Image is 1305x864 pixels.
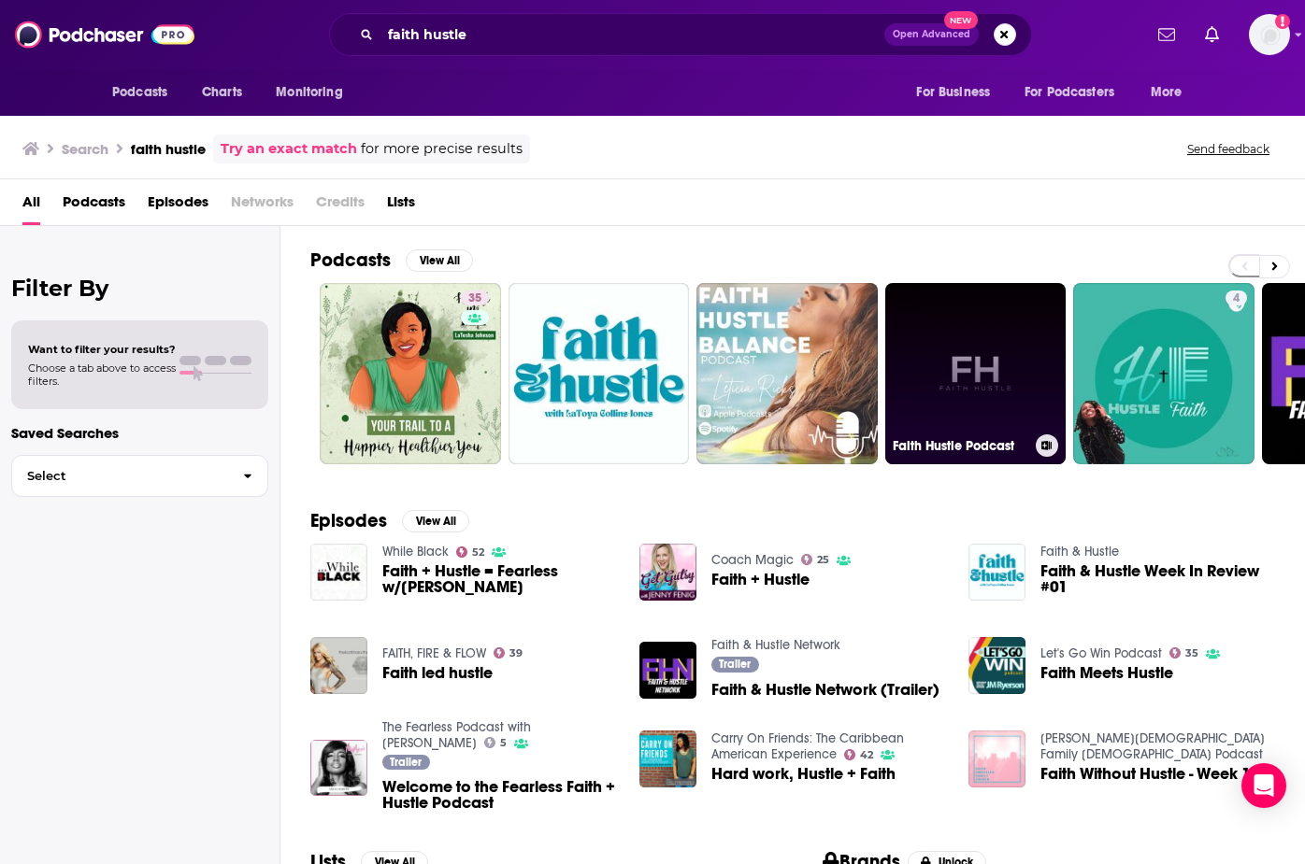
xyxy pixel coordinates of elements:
[11,424,268,442] p: Saved Searches
[968,637,1025,694] img: Faith Meets Hustle
[1249,14,1290,55] img: User Profile
[1040,645,1162,661] a: Let's Go Win Podcast
[509,649,523,658] span: 39
[28,343,176,356] span: Want to filter your results?
[221,138,357,160] a: Try an exact match
[99,75,192,110] button: open menu
[382,779,617,811] a: Welcome to the Fearless Faith + Hustle Podcast
[316,187,365,225] span: Credits
[382,645,486,661] a: FAITH, FIRE & FLOW
[801,554,830,565] a: 25
[390,757,422,768] span: Trailer
[310,740,367,797] a: Welcome to the Fearless Faith + Hustle Podcast
[1249,14,1290,55] span: Logged in as shcarlos
[711,730,904,762] a: Carry On Friends: The Caribbean American Experience
[310,509,469,532] a: EpisodesView All
[639,730,696,787] a: Hard work, Hustle + Faith
[1182,141,1275,157] button: Send feedback
[382,563,617,595] a: Faith + Hustle = Fearless w/Arian Simone
[711,766,896,782] a: Hard work, Hustle + Faith
[968,730,1025,787] a: Faith Without Hustle - Week 1
[329,13,1032,56] div: Search podcasts, credits, & more...
[380,20,884,50] input: Search podcasts, credits, & more...
[1012,75,1141,110] button: open menu
[1040,766,1251,782] a: Faith Without Hustle - Week 1
[1040,665,1173,681] a: Faith Meets Hustle
[884,23,979,46] button: Open AdvancedNew
[148,187,208,225] a: Episodes
[711,552,794,568] a: Coach Magic
[1249,14,1290,55] button: Show profile menu
[1025,79,1114,106] span: For Podcasters
[719,659,751,670] span: Trailer
[711,682,939,698] a: Faith & Hustle Network (Trailer)
[382,544,449,559] a: While Black
[190,75,253,110] a: Charts
[461,290,489,305] a: 35
[12,470,228,482] span: Select
[310,509,387,532] h2: Episodes
[1138,75,1206,110] button: open menu
[1275,14,1290,29] svg: Add a profile image
[893,30,970,39] span: Open Advanced
[639,544,696,601] img: Faith + Hustle
[885,283,1067,464] a: Faith Hustle Podcast
[15,17,194,52] img: Podchaser - Follow, Share and Rate Podcasts
[361,138,523,160] span: for more precise results
[131,140,206,158] h3: faith hustle
[1040,730,1265,762] a: Faith Christian Family Church Podcast
[22,187,40,225] a: All
[844,749,874,760] a: 42
[944,11,978,29] span: New
[860,751,873,759] span: 42
[310,544,367,601] img: Faith + Hustle = Fearless w/Arian Simone
[893,438,1028,454] h3: Faith Hustle Podcast
[916,79,990,106] span: For Business
[1040,563,1275,595] a: Faith & Hustle Week In Review #01
[382,719,531,751] a: The Fearless Podcast with Arian Simone
[1226,290,1247,305] a: 4
[28,361,176,388] span: Choose a tab above to access filters.
[1151,19,1183,50] a: Show notifications dropdown
[639,642,696,699] img: Faith & Hustle Network (Trailer)
[62,140,108,158] h3: Search
[456,546,485,558] a: 52
[382,665,493,681] a: Faith led hustle
[1197,19,1226,50] a: Show notifications dropdown
[310,637,367,694] img: Faith led hustle
[202,79,242,106] span: Charts
[711,637,840,653] a: Faith & Hustle Network
[711,572,810,588] a: Faith + Hustle
[968,544,1025,601] a: Faith & Hustle Week In Review #01
[1185,649,1198,658] span: 35
[903,75,1013,110] button: open menu
[484,737,508,748] a: 5
[63,187,125,225] a: Podcasts
[468,290,481,308] span: 35
[310,248,473,272] a: PodcastsView All
[112,79,167,106] span: Podcasts
[387,187,415,225] a: Lists
[1040,544,1119,559] a: Faith & Hustle
[263,75,366,110] button: open menu
[1073,283,1255,464] a: 4
[817,556,829,564] span: 25
[500,739,507,747] span: 5
[1233,290,1240,308] span: 4
[494,647,523,659] a: 39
